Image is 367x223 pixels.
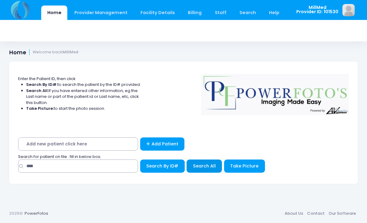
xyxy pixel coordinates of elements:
[263,6,286,20] a: Help
[326,208,358,219] a: Our Software
[342,4,355,16] img: image
[9,49,78,56] h1: Home
[140,137,185,151] a: Add Patient
[18,154,101,160] span: Search for patient on file : fill in below box;
[25,210,48,216] a: PowerFotos
[296,5,338,14] span: MillMed Provider ID: 101530
[209,6,232,20] a: Staff
[41,6,67,20] a: Home
[33,50,78,55] small: Welcome back
[62,49,78,55] strong: MillMed
[68,6,133,20] a: Provider Management
[135,6,181,20] a: Facility Details
[198,70,352,115] img: Logo
[193,163,216,169] span: Search All
[26,82,57,87] strong: Search By ID#:
[18,76,76,82] span: Enter the Patient ID, then click
[305,208,326,219] a: Contact
[26,106,141,112] li: to start the photo session.
[9,210,23,216] span: 2025©
[140,160,185,173] button: Search By ID#
[233,6,262,20] a: Search
[224,160,265,173] button: Take Picture
[182,6,208,20] a: Billing
[187,160,222,173] button: Search All
[282,208,305,219] a: About Us
[26,88,49,94] strong: Search All:
[146,163,178,169] span: Search By ID#
[26,106,54,111] strong: Take Picture:
[18,137,138,151] span: Add new patient click here
[26,88,141,106] li: If you have entered other information, eg the Last name or part of the patient id or Last name, e...
[26,82,141,88] li: to search the patient by the ID# provided.
[230,163,258,169] span: Take Picture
